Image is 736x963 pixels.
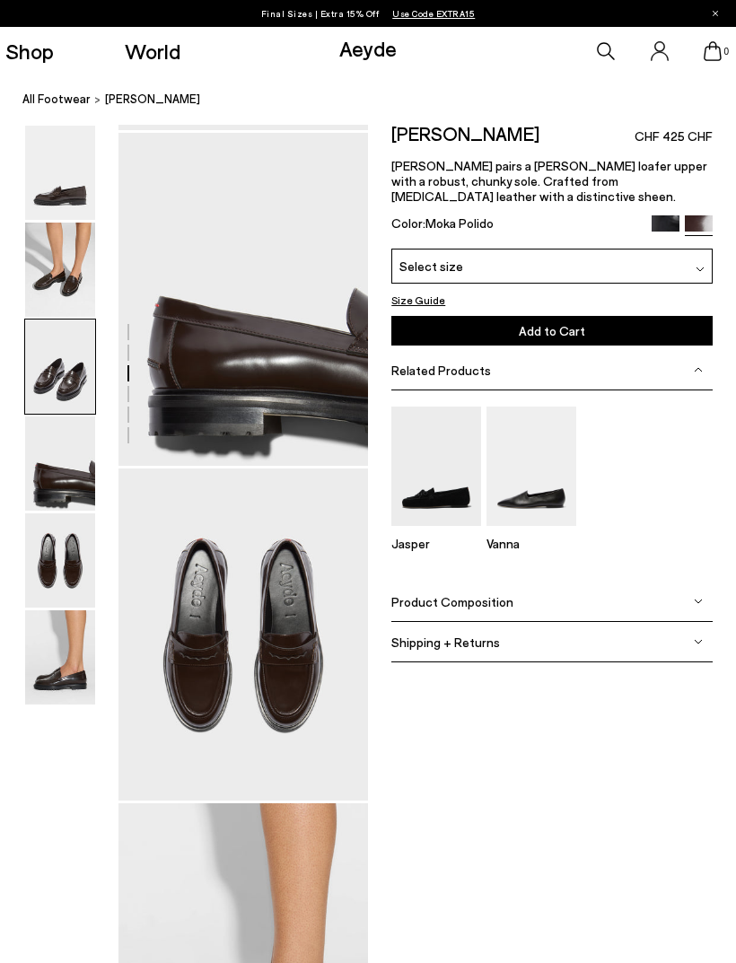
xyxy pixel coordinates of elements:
[696,265,705,274] img: svg%3E
[391,407,481,526] img: Jasper Moccasin Loafers
[22,90,91,109] a: All Footwear
[391,513,481,551] a: Jasper Moccasin Loafers Jasper
[25,126,95,220] img: Leon Loafers - Image 1
[391,215,642,236] div: Color:
[486,536,576,551] p: Vanna
[694,637,703,646] img: svg%3E
[105,90,200,109] span: [PERSON_NAME]
[519,323,585,338] span: Add to Cart
[392,8,475,19] span: Navigate to /collections/ss25-final-sizes
[5,40,54,62] a: Shop
[25,610,95,705] img: Leon Loafers - Image 6
[391,363,491,378] span: Related Products
[704,41,722,61] a: 0
[391,634,500,649] span: Shipping + Returns
[486,407,576,526] img: Vanna Almond-Toe Loafers
[391,316,713,346] button: Add to Cart
[339,35,397,61] a: Aeyde
[25,223,95,317] img: Leon Loafers - Image 2
[391,593,513,608] span: Product Composition
[722,47,731,57] span: 0
[486,513,576,551] a: Vanna Almond-Toe Loafers Vanna
[391,158,713,204] p: [PERSON_NAME] pairs a [PERSON_NAME] loafer upper with a robust, chunky sole. Crafted from [MEDICA...
[635,127,713,145] span: CHF 425 CHF
[399,257,463,276] span: Select size
[25,320,95,414] img: Leon Loafers - Image 3
[22,75,736,125] nav: breadcrumb
[694,365,703,374] img: svg%3E
[391,291,445,309] button: Size Guide
[25,513,95,608] img: Leon Loafers - Image 5
[261,4,476,22] p: Final Sizes | Extra 15% Off
[391,125,539,143] h2: [PERSON_NAME]
[694,597,703,606] img: svg%3E
[125,40,180,62] a: World
[425,215,494,231] span: Moka Polido
[391,536,481,551] p: Jasper
[25,416,95,511] img: Leon Loafers - Image 4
